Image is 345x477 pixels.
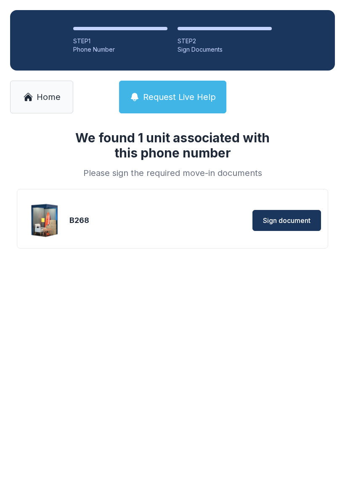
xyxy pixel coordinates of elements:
span: Sign document [263,215,310,225]
span: Home [37,91,61,103]
div: STEP 2 [178,37,272,45]
div: STEP 1 [73,37,167,45]
div: Sign Documents [178,45,272,54]
h1: We found 1 unit associated with this phone number [65,130,280,160]
div: Please sign the required move-in documents [65,167,280,179]
div: Phone Number [73,45,167,54]
span: Request Live Help [143,91,216,103]
div: B268 [69,215,170,226]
